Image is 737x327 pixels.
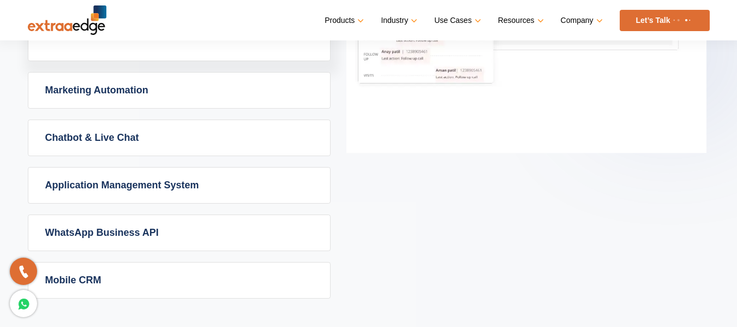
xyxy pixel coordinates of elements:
a: Company [561,13,601,28]
a: WhatsApp Business API [28,215,330,251]
a: Industry [381,13,415,28]
a: Marketing Automation [28,73,330,108]
a: Products [325,13,362,28]
a: Chatbot & Live Chat [28,120,330,156]
a: Use Cases [434,13,478,28]
a: Mobile CRM [28,263,330,298]
a: Application Management System [28,168,330,203]
a: Resources [498,13,542,28]
a: Let’s Talk [620,10,710,31]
